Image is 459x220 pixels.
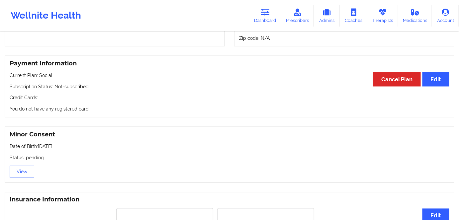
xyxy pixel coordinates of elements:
[422,72,449,86] button: Edit
[10,106,449,112] p: You do not have any registered card
[10,60,449,67] h3: Payment Information
[10,95,449,101] p: Credit Cards:
[239,35,449,41] p: Zip code: N/A
[10,83,449,90] p: Subscription Status: Not-subscribed
[10,166,34,178] button: View
[10,72,449,79] p: Current Plan: Social
[10,196,449,204] h3: Insurance Information
[10,155,449,161] p: Status: pending
[249,5,281,27] a: Dashboard
[340,5,367,27] a: Coaches
[10,131,449,139] h3: Minor Consent
[314,5,340,27] a: Admins
[281,5,314,27] a: Prescribers
[367,5,398,27] a: Therapists
[432,5,459,27] a: Account
[373,72,421,86] button: Cancel Plan
[398,5,432,27] a: Medications
[10,143,449,150] p: Date of Birth: [DATE]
